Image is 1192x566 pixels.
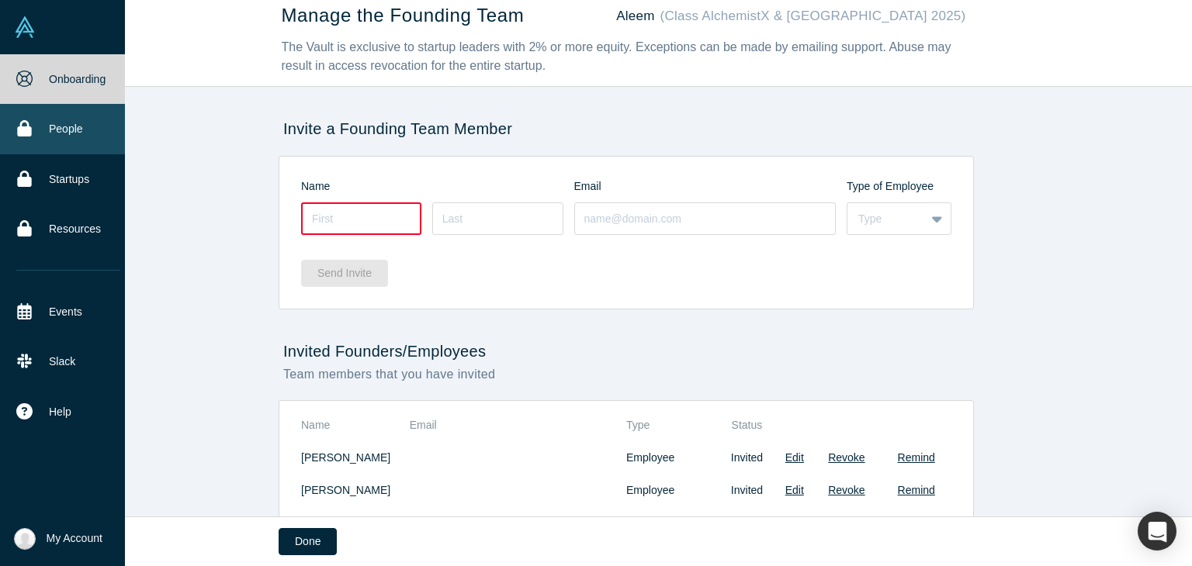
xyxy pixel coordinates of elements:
button: Revoke [828,515,865,531]
button: Done [279,528,337,555]
div: Team members that you have invited [279,365,974,384]
td: employee [626,474,717,506]
button: Edit [785,482,804,499]
button: My Account [14,528,102,550]
th: Status [717,412,777,442]
span: Help [49,404,71,420]
h2: Invited Founders/Employees [279,342,974,361]
button: Send Invite [301,260,388,287]
td: Invited [717,506,777,539]
h2: Invite a Founding Team Member [279,119,974,138]
button: Edit [785,450,804,466]
th: Name [301,412,410,442]
div: The Vault is exclusive to startup leaders with 2% or more equity. Exceptions can be made by email... [282,38,966,75]
h2: Aleem [616,8,965,24]
div: Type [858,211,914,227]
td: Invited [717,474,777,506]
input: First [301,202,421,235]
th: Email [410,412,626,442]
span: (Class AlchemistX & [GEOGRAPHIC_DATA] 2025) [660,9,966,23]
h1: Manage the Founding Team [282,5,525,27]
td: [PERSON_NAME] [301,474,410,506]
td: founder [626,506,717,539]
button: Remind [898,515,935,531]
input: Last [432,202,563,235]
th: Type [626,412,717,442]
td: Assylzhan Altay [301,506,410,539]
td: Invited [717,441,777,474]
button: Remind [898,482,935,499]
div: Name [301,178,574,195]
button: Remind [898,450,935,466]
div: Type of Employee [847,178,951,195]
td: [PERSON_NAME] [301,441,410,474]
img: Alchemist Vault Logo [14,16,36,38]
button: Revoke [828,482,865,499]
td: employee [626,441,717,474]
button: Revoke [828,450,865,466]
button: Edit [785,515,804,531]
th: Column for edit button [777,412,812,442]
span: My Account [47,530,102,547]
div: Email [574,178,847,195]
input: name@domain.com [574,202,837,235]
img: Alidar Kuchukov's Account [14,528,36,550]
